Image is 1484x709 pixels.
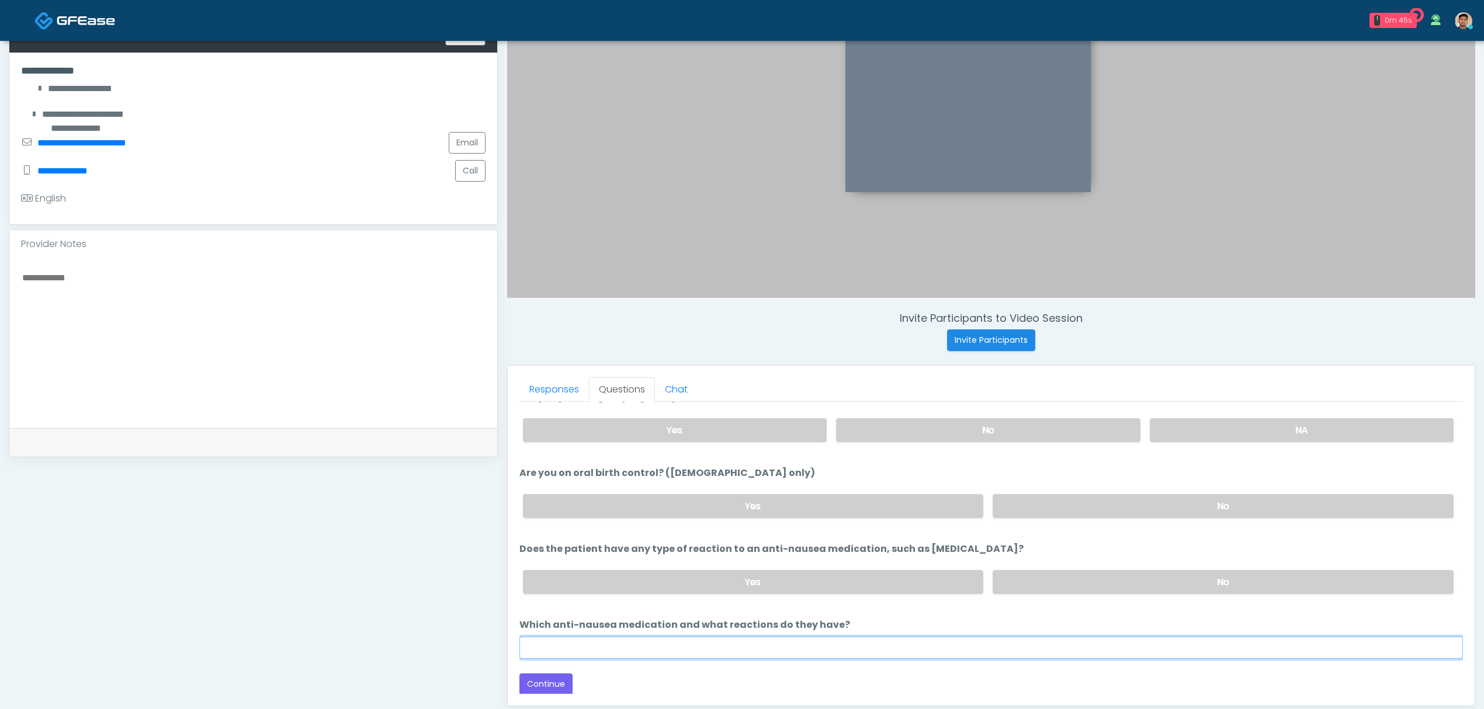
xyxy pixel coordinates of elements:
[519,542,1024,556] label: Does the patient have any type of reaction to an anti-nausea medication, such as [MEDICAL_DATA]?
[34,1,115,39] a: Docovia
[523,570,984,594] label: Yes
[523,418,827,442] label: Yes
[507,312,1475,325] h4: Invite Participants to Video Session
[1150,418,1454,442] label: NA
[519,673,573,695] button: Continue
[519,618,850,632] label: Which anti-nausea medication and what reactions do they have?
[523,494,984,518] label: Yes
[655,377,698,402] a: Chat
[1374,15,1380,26] div: 1
[519,377,589,402] a: Responses
[836,418,1140,442] label: No
[455,160,486,182] button: Call
[993,570,1454,594] label: No
[34,11,54,30] img: Docovia
[993,494,1454,518] label: No
[1362,8,1424,33] a: 1 0m 45s
[449,132,486,154] a: Email
[1455,12,1472,30] img: Kenner Medina
[9,5,44,40] button: Open LiveChat chat widget
[21,192,66,206] div: English
[1385,15,1412,26] div: 0m 45s
[589,377,655,402] a: Questions
[57,15,115,26] img: Docovia
[947,329,1035,351] button: Invite Participants
[9,230,497,258] div: Provider Notes
[519,466,815,480] label: Are you on oral birth control? ([DEMOGRAPHIC_DATA] only)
